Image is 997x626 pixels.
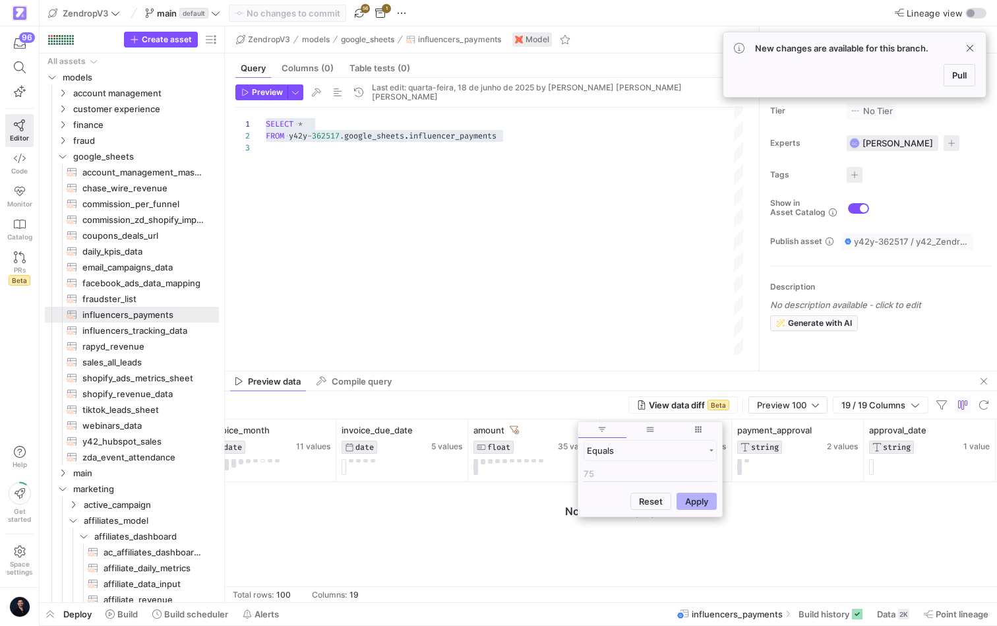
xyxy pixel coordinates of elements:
[5,593,34,621] button: https://lh3.googleusercontent.com/a/AEdFTp4qS-yNjLRFzIqfVSZjPnwY4pNsNDGrliXjX5Uh=s96-c
[45,259,219,275] a: email_campaigns_data​​​​​​​​​​
[770,237,822,246] span: Publish asset
[898,609,909,619] div: 2K
[142,5,224,22] button: maindefault
[45,164,219,180] a: account_management_mastersheet​​​​​​​​​​
[164,609,228,619] span: Build scheduler
[626,422,675,438] span: general
[84,497,217,513] span: active_campaign
[82,181,204,196] span: chase_wire_revenue​​​​​​​​​​
[5,440,34,474] button: Help
[45,576,219,592] div: Press SPACE to select this row.
[332,377,392,386] span: Compile query
[849,138,860,148] div: GC
[82,371,204,386] span: shopify_ads_metrics_sheet​​​​​​​​​​
[5,213,34,246] a: Catalog
[7,233,32,241] span: Catalog
[5,246,34,291] a: PRsBeta
[45,465,219,481] div: Press SPACE to select this row.
[431,442,462,451] span: 5 values
[73,482,217,497] span: marketing
[266,119,293,129] span: SELECT
[944,64,975,86] button: Pull
[404,131,409,141] span: .
[45,69,219,85] div: Press SPACE to select this row.
[124,32,198,47] button: Create asset
[770,139,836,148] span: Experts
[82,212,204,228] span: commission_zd_shopify_impact​​​​​​​​​​
[952,70,967,80] span: Pull
[344,131,404,141] span: google_sheets
[755,43,928,53] span: New changes are available for this branch.
[45,338,219,354] div: Press SPACE to select this row.
[5,147,34,180] a: Code
[793,603,868,625] button: Build history
[10,134,29,142] span: Editor
[751,443,779,452] span: STRING
[63,70,217,85] span: models
[45,354,219,370] div: Press SPACE to select this row.
[847,102,896,119] button: No tierNo Tier
[235,84,287,100] button: Preview
[45,528,219,544] div: Press SPACE to select this row.
[850,106,861,116] img: No tier
[45,433,219,449] div: Press SPACE to select this row.
[558,442,594,451] span: 35 values
[850,106,893,116] span: No Tier
[73,133,217,148] span: fraud
[73,149,217,164] span: google_sheets
[82,387,204,402] span: shopify_revenue_data​​​​​​​​​​
[341,35,394,44] span: google_sheets
[255,609,279,619] span: Alerts
[45,402,219,418] a: tiktok_leads_sheet​​​​​​​​​​
[82,434,204,449] span: y42_hubspot_sales​​​​​​​​​​
[45,592,219,608] div: Press SPACE to select this row.
[45,196,219,212] a: commission_per_funnel​​​​​​​​​​
[5,32,34,55] button: 96
[82,307,204,323] span: influencers_payments​​​​​​​​​​
[45,228,219,243] a: coupons_deals_url​​​​​​​​​​
[266,131,284,141] span: FROM
[338,32,398,47] button: google_sheets
[355,443,374,452] span: DATE
[9,275,30,286] span: Beta
[854,236,970,247] span: y42y-362517 / y42_ZendropV3_main / influencers_payments
[45,433,219,449] a: y42_hubspot_sales​​​​​​​​​​
[82,402,204,418] span: tiktok_leads_sheet​​​​​​​​​​
[45,228,219,243] div: Press SPACE to select this row.
[45,180,219,196] a: chase_wire_revenue​​​​​​​​​​
[312,590,347,600] div: Columns:
[45,370,219,386] div: Press SPACE to select this row.
[82,323,204,338] span: influencers_tracking_data​​​​​​​​​​
[871,603,915,625] button: Data2K
[628,396,738,414] button: View data diffBeta
[142,35,192,44] span: Create asset
[45,243,219,259] a: daily_kpis_data​​​​​​​​​​
[248,35,290,44] span: ZendropV3
[770,315,858,331] button: Generate with AI
[45,338,219,354] a: rapyd_revenue​​​​​​​​​​
[276,590,291,600] div: 100
[45,323,219,338] a: influencers_tracking_data​​​​​​​​​​
[907,8,963,18] span: Lineage view
[100,603,144,625] button: Build
[210,425,270,435] span: invoice_month
[7,560,32,576] span: Space settings
[45,5,123,22] button: ZendropV3
[104,545,204,560] span: ac_affiliates_dashboard_final_output​​​​​​​​​​
[372,83,735,102] div: Last edit: quarta-feira, 18 de junho de 2025 by [PERSON_NAME] [PERSON_NAME] [PERSON_NAME]
[45,275,219,291] a: facebook_ads_data_mapping​​​​​​​​​​
[45,497,219,513] div: Press SPACE to select this row.
[84,513,217,528] span: affiliates_model
[515,36,523,44] img: undefined
[45,85,219,101] div: Press SPACE to select this row.
[179,8,208,18] span: default
[770,106,836,115] span: Tier
[630,493,671,510] button: Reset
[299,32,333,47] button: models
[13,7,26,20] img: https://storage.googleapis.com/y42-prod-data-exchange/images/qZXOSqkTtPuVcXVzF40oUlM07HVTwZXfPK0U...
[45,323,219,338] div: Press SPACE to select this row.
[918,603,994,625] button: Point lineage
[398,64,410,73] span: (0)
[104,592,204,608] span: affiliate_revenue​​​​​​​​​​
[584,466,717,482] input: Filter Value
